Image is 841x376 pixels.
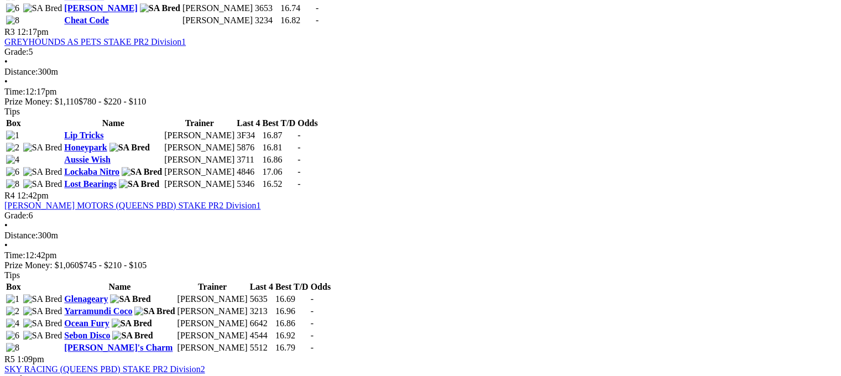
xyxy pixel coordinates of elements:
[4,221,8,230] span: •
[6,167,19,177] img: 6
[6,118,21,128] span: Box
[64,331,110,340] a: Sebon Disco
[310,281,331,293] th: Odds
[4,97,837,107] div: Prize Money: $1,110
[316,15,318,25] span: -
[64,318,109,328] a: Ocean Fury
[177,342,248,353] td: [PERSON_NAME]
[6,3,19,13] img: 6
[262,118,296,129] th: Best T/D
[6,143,19,153] img: 2
[6,282,21,291] span: Box
[280,3,314,14] td: 16.74
[4,241,8,250] span: •
[275,281,309,293] th: Best T/D
[23,167,62,177] img: SA Bred
[6,343,19,353] img: 8
[236,154,260,165] td: 3711
[79,97,146,106] span: $780 - $220 - $110
[6,306,19,316] img: 2
[311,343,314,352] span: -
[297,130,300,140] span: -
[64,343,173,352] a: [PERSON_NAME]'s Charm
[4,354,15,364] span: R5
[164,118,235,129] th: Trainer
[64,15,108,25] a: Cheat Code
[275,318,309,329] td: 16.86
[17,27,49,36] span: 12:17pm
[112,318,152,328] img: SA Bred
[236,130,260,141] td: 3F34
[177,306,248,317] td: [PERSON_NAME]
[64,130,103,140] a: Lip Tricks
[182,3,253,14] td: [PERSON_NAME]
[177,281,248,293] th: Trainer
[64,167,119,176] a: Lockaba Nitro
[23,3,62,13] img: SA Bred
[64,3,137,13] a: [PERSON_NAME]
[112,331,153,341] img: SA Bred
[249,342,274,353] td: 5512
[6,318,19,328] img: 4
[4,364,205,374] a: SKY RACING (QUEENS PBD) STAKE PR2 Division2
[64,306,132,316] a: Yarramundi Coco
[164,166,235,177] td: [PERSON_NAME]
[140,3,180,13] img: SA Bred
[4,250,837,260] div: 12:42pm
[23,318,62,328] img: SA Bred
[164,130,235,141] td: [PERSON_NAME]
[316,3,318,13] span: -
[177,330,248,341] td: [PERSON_NAME]
[4,47,29,56] span: Grade:
[23,143,62,153] img: SA Bred
[4,201,260,210] a: [PERSON_NAME] MOTORS (QUEENS PBD) STAKE PR2 Division1
[254,15,279,26] td: 3234
[262,130,296,141] td: 16.87
[236,166,260,177] td: 4846
[177,318,248,329] td: [PERSON_NAME]
[4,67,38,76] span: Distance:
[122,167,162,177] img: SA Bred
[23,331,62,341] img: SA Bred
[23,294,62,304] img: SA Bred
[275,342,309,353] td: 16.79
[297,143,300,152] span: -
[297,179,300,189] span: -
[4,27,15,36] span: R3
[79,260,147,270] span: $745 - $210 - $105
[64,143,107,152] a: Honeypark
[4,57,8,66] span: •
[64,179,117,189] a: Lost Bearings
[164,142,235,153] td: [PERSON_NAME]
[6,155,19,165] img: 4
[6,130,19,140] img: 1
[4,87,837,97] div: 12:17pm
[275,306,309,317] td: 16.96
[311,318,314,328] span: -
[164,179,235,190] td: [PERSON_NAME]
[4,231,38,240] span: Distance:
[17,191,49,200] span: 12:42pm
[4,87,25,96] span: Time:
[236,118,260,129] th: Last 4
[4,67,837,77] div: 300m
[182,15,253,26] td: [PERSON_NAME]
[4,211,29,220] span: Grade:
[275,294,309,305] td: 16.69
[249,306,274,317] td: 3213
[4,260,837,270] div: Prize Money: $1,060
[262,154,296,165] td: 16.86
[4,47,837,57] div: 5
[4,211,837,221] div: 6
[164,154,235,165] td: [PERSON_NAME]
[23,306,62,316] img: SA Bred
[275,330,309,341] td: 16.92
[254,3,279,14] td: 3653
[64,155,110,164] a: Aussie Wish
[249,330,274,341] td: 4544
[236,179,260,190] td: 5346
[64,281,175,293] th: Name
[249,294,274,305] td: 5635
[177,294,248,305] td: [PERSON_NAME]
[249,281,274,293] th: Last 4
